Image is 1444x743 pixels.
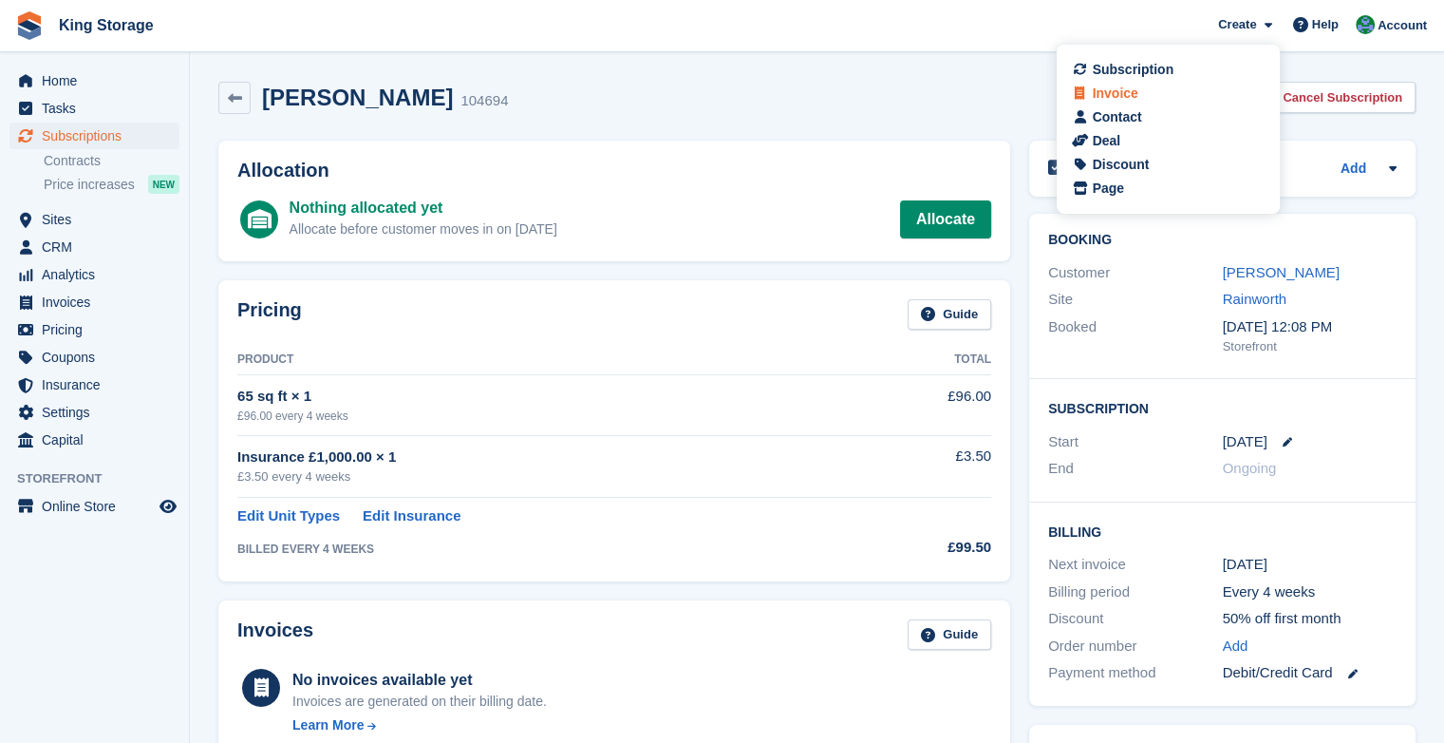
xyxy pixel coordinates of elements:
a: Preview store [157,495,179,518]
div: Storefront [1223,337,1397,356]
span: Subscriptions [42,123,156,149]
a: Guide [908,619,991,651]
div: £99.50 [868,537,991,559]
div: Booked [1048,316,1223,356]
a: Add [1341,159,1366,181]
a: Rainworth [1223,291,1287,307]
a: Edit Insurance [363,505,460,527]
a: Page [1075,179,1262,199]
div: Order number [1048,636,1223,657]
td: £96.00 [868,375,991,435]
a: Learn More [292,715,547,735]
th: Product [237,345,868,375]
span: Storefront [17,469,189,488]
a: [PERSON_NAME] [1223,264,1340,280]
h2: Billing [1048,522,1397,541]
span: Pricing [42,316,156,343]
div: Customer [1048,262,1223,284]
span: Online Store [42,493,156,520]
div: 65 sq ft × 1 [237,386,868,408]
img: John King [1356,15,1375,34]
div: BILLED EVERY 4 WEEKS [237,541,868,558]
span: Invoices [42,289,156,315]
div: Payment method [1048,662,1223,684]
a: Contact [1075,107,1262,127]
a: menu [9,427,179,453]
span: Help [1312,15,1339,34]
span: Price increases [44,176,135,194]
div: Insurance £1,000.00 × 1 [237,447,868,468]
a: King Storage [51,10,161,41]
a: menu [9,261,179,288]
a: Edit Unit Types [237,505,340,527]
img: stora-icon-8386f47178a22dfd0bd8f6a31ec36ba5ce8667c1dd55bd0f319d3a0aa187defe.svg [15,11,44,40]
div: £96.00 every 4 weeks [237,408,868,425]
span: Analytics [42,261,156,288]
span: Home [42,67,156,94]
a: menu [9,344,179,371]
td: £3.50 [868,435,991,497]
a: Deal [1075,131,1262,151]
a: menu [9,67,179,94]
div: Contact [1092,107,1141,127]
a: menu [9,399,179,426]
div: 50% off first month [1223,608,1397,630]
h2: Allocation [237,160,991,181]
div: Page [1092,179,1123,199]
div: Start [1048,431,1223,453]
a: Price increases NEW [44,174,179,195]
div: Subscription [1092,60,1173,80]
div: Learn More [292,715,364,735]
div: [DATE] [1223,554,1397,576]
h2: Invoices [237,619,313,651]
div: [DATE] 12:08 PM [1223,316,1397,338]
div: £3.50 every 4 weeks [237,467,868,486]
h2: Booking [1048,233,1397,248]
a: Discount [1075,155,1262,175]
span: Coupons [42,344,156,371]
div: Debit/Credit Card [1223,662,1397,684]
h2: Subscription [1048,398,1397,417]
a: Cancel Subscription [1269,82,1416,113]
div: Invoices are generated on their billing date. [292,692,547,712]
a: menu [9,316,179,343]
div: No invoices available yet [292,669,547,692]
time: 2025-09-01 00:00:00 UTC [1223,431,1267,453]
span: Account [1378,16,1427,35]
a: Contracts [44,152,179,170]
a: menu [9,234,179,260]
div: Site [1048,289,1223,311]
h2: Pricing [237,299,302,331]
h2: [PERSON_NAME] [262,85,453,110]
a: menu [9,206,179,233]
a: Guide [908,299,991,331]
div: Nothing allocated yet [290,197,557,219]
span: Settings [42,399,156,426]
span: Capital [42,427,156,453]
div: Discount [1092,155,1149,175]
span: CRM [42,234,156,260]
span: Insurance [42,371,156,398]
div: Discount [1048,608,1223,630]
span: Sites [42,206,156,233]
a: menu [9,493,179,520]
div: 104694 [460,90,508,112]
div: Deal [1092,131,1120,151]
a: Add [1223,636,1248,657]
span: Tasks [42,95,156,122]
a: Allocate [900,200,991,238]
a: menu [9,95,179,122]
a: Subscription [1075,60,1262,80]
div: Next invoice [1048,554,1223,576]
div: Every 4 weeks [1223,581,1397,603]
div: Allocate before customer moves in on [DATE] [290,219,557,239]
a: menu [9,123,179,149]
span: Create [1218,15,1256,34]
a: Invoice [1075,84,1262,104]
span: Ongoing [1223,460,1277,476]
a: menu [9,289,179,315]
div: Billing period [1048,581,1223,603]
div: End [1048,458,1223,480]
a: menu [9,371,179,398]
div: Invoice [1092,84,1137,104]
